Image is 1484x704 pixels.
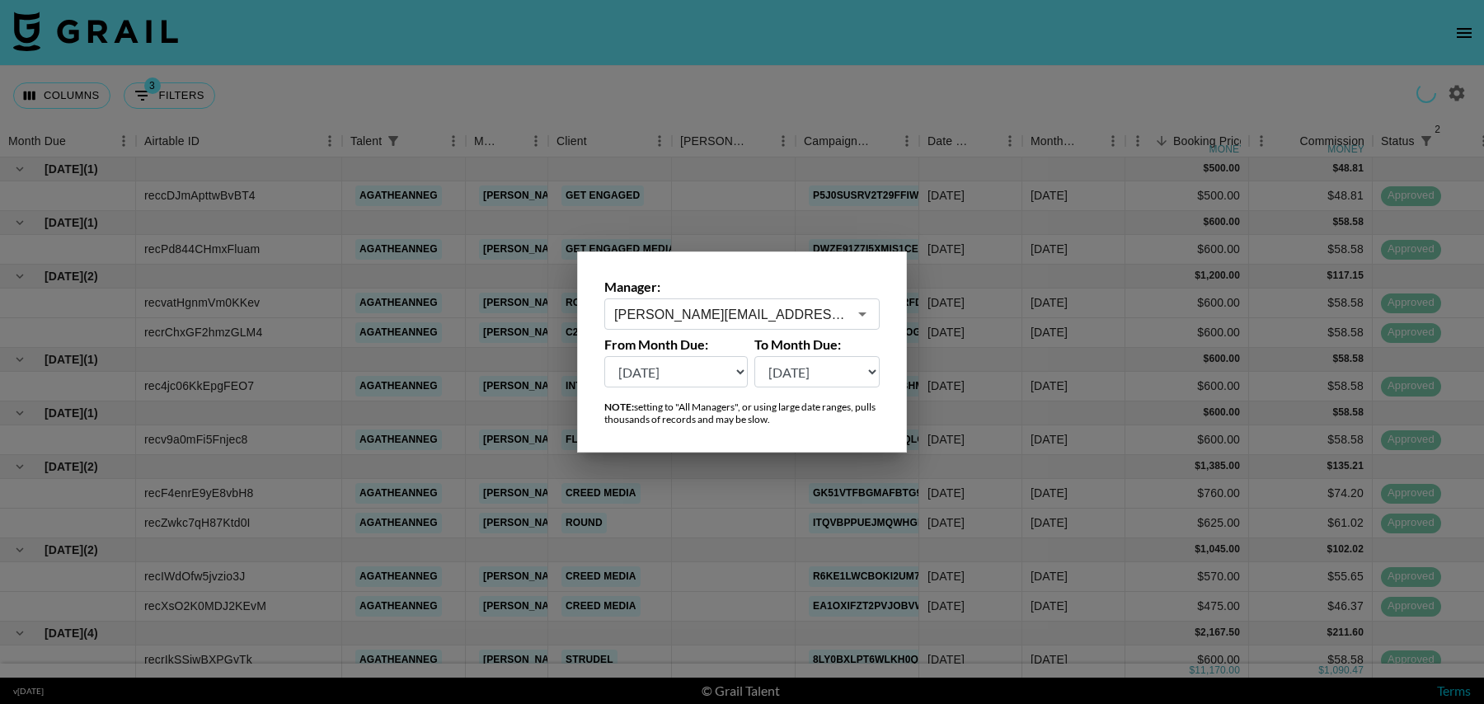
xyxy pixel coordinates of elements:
strong: NOTE: [604,401,634,413]
button: Open [851,303,874,326]
label: Manager: [604,279,880,295]
label: From Month Due: [604,336,748,353]
label: To Month Due: [754,336,881,353]
div: setting to "All Managers", or using large date ranges, pulls thousands of records and may be slow. [604,401,880,425]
